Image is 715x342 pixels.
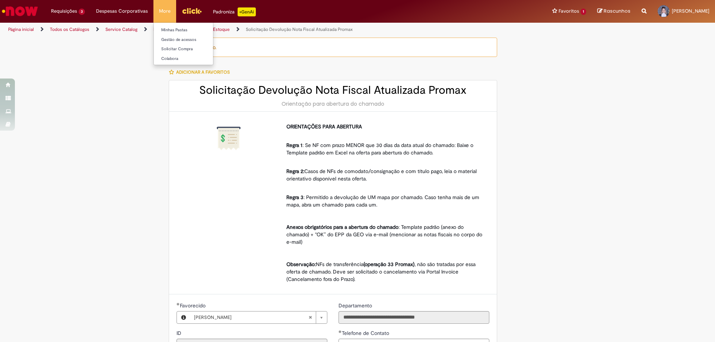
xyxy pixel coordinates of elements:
label: Somente leitura - ID [177,329,183,337]
span: Requisições [51,7,77,15]
a: Gestão de acessos [154,36,236,44]
span: Telefone de Contato [342,330,391,336]
img: Solicitação Devolução Nota Fiscal Atualizada Promax [217,127,241,150]
a: Solicitação Devolução Nota Fiscal Atualizada Promax [246,26,353,32]
div: Orientação para abertura do chamado [177,100,489,108]
ul: Trilhas de página [6,23,471,36]
a: Colabora [154,55,236,63]
span: Somente leitura - Departamento [339,302,374,309]
a: [PERSON_NAME]Limpar campo Favorecido [190,311,327,323]
div: Padroniza [213,7,256,16]
button: Adicionar a Favoritos [169,64,234,80]
p: +GenAi [238,7,256,16]
img: click_logo_yellow_360x200.png [182,5,202,16]
a: Service Catalog [105,26,137,32]
span: : Permitido a devolução de UM mapa por chamado. Caso tenha mais de um mapa, abra um chamado para ... [286,194,481,208]
span: More [159,7,171,15]
a: Solicitar Compra [154,45,236,53]
strong: (operação 33 Promax) [363,261,414,268]
span: Obrigatório Preenchido [177,303,180,306]
strong: Regra 1 [286,142,302,148]
span: 3 [79,9,85,15]
div: Anexo obrigatório. [169,38,497,57]
ul: More [153,22,213,65]
p: : Se NF com prazo MENOR que 30 dias da data atual do chamado: Baixe o Template padrão em Excel na... [286,134,484,156]
label: Somente leitura - Departamento [339,302,374,309]
p: Casos de NFs de comodato/consignação e com título pago, leia o material orientativo disponível ne... [286,160,484,182]
strong: ORIENTAÇÕES PARA ABERTURA [286,123,362,130]
img: ServiceNow [1,4,39,19]
button: Favorecido, Visualizar este registro Ana Julia Metz [177,311,190,323]
input: Departamento [339,311,489,324]
p: NFs de transferência , não são tratadas por essa oferta de chamado. Deve ser solicitado o cancela... [286,261,484,283]
h2: Solicitação Devolução Nota Fiscal Atualizada Promax [177,84,489,96]
span: Favoritos [559,7,579,15]
a: Página inicial [8,26,34,32]
span: Rascunhos [604,7,630,15]
span: [PERSON_NAME] [672,8,709,14]
strong: Anexos obrigatórios para a abertura do chamado [286,224,398,230]
strong: Regra 2: [286,168,304,175]
span: [PERSON_NAME] [194,311,308,323]
span: Necessários - Favorecido [180,302,207,309]
p: : Template padrão (anexo do chamado) + “OK” do EPP da GEO via e-mail (mencionar as notas fiscais ... [286,223,484,246]
strong: Observação: [286,261,316,268]
span: 1 [581,9,586,15]
span: Despesas Corporativas [96,7,148,15]
span: Obrigatório Preenchido [339,330,342,333]
a: Rascunhos [597,8,630,15]
span: Adicionar a Favoritos [176,69,230,75]
a: Todos os Catálogos [50,26,89,32]
a: Minhas Pastas [154,26,236,34]
abbr: Limpar campo Favorecido [305,311,316,323]
strong: Regra 3 [286,194,304,201]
